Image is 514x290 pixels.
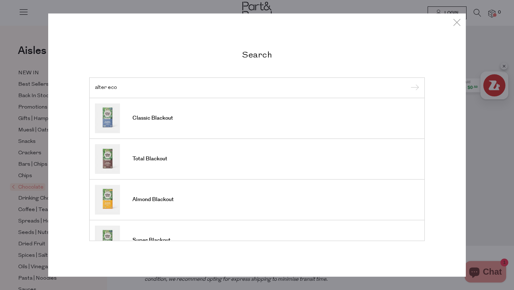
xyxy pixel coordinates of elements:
input: Search [95,85,419,90]
h2: Search [89,49,425,60]
img: Super Blackout [95,225,120,255]
img: Classic Blackout [95,103,120,133]
a: Super Blackout [95,225,419,255]
img: Almond Blackout [95,185,120,214]
a: Almond Blackout [95,185,419,214]
a: Total Blackout [95,144,419,174]
span: Super Blackout [132,237,171,244]
span: Total Blackout [132,155,167,162]
span: Almond Blackout [132,196,174,203]
img: Total Blackout [95,144,120,174]
span: Classic Blackout [132,115,173,122]
a: Classic Blackout [95,103,419,133]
